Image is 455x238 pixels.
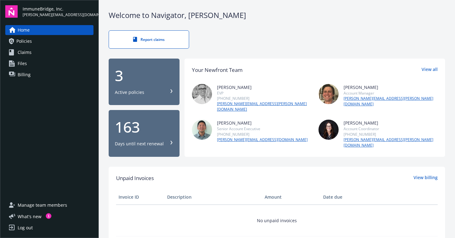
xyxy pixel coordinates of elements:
[18,223,33,233] div: Log out
[115,120,173,134] div: 163
[109,110,180,157] button: 163Days until next renewal
[5,70,93,80] a: Billing
[23,12,93,18] span: [PERSON_NAME][EMAIL_ADDRESS][DOMAIN_NAME]
[23,5,93,18] button: ImmuneBridge, Inc.[PERSON_NAME][EMAIL_ADDRESS][DOMAIN_NAME]
[344,137,438,148] a: [PERSON_NAME][EMAIL_ADDRESS][PERSON_NAME][DOMAIN_NAME]
[5,59,93,68] a: Files
[5,213,51,220] button: What's new1
[217,96,311,101] div: [PHONE_NUMBER]
[422,66,438,74] a: View all
[217,126,308,131] div: Senior Account Executive
[115,141,164,147] div: Days until next renewal
[109,30,189,49] a: Report claims
[115,68,173,83] div: 3
[217,101,311,112] a: [PERSON_NAME][EMAIL_ADDRESS][PERSON_NAME][DOMAIN_NAME]
[165,190,262,205] th: Description
[344,132,438,137] div: [PHONE_NUMBER]
[192,84,212,104] img: photo
[321,190,369,205] th: Date due
[116,190,165,205] th: Invoice ID
[5,200,93,210] a: Manage team members
[18,25,30,35] span: Home
[109,10,445,20] div: Welcome to Navigator , [PERSON_NAME]
[318,120,339,140] img: photo
[109,59,180,105] button: 3Active policies
[116,174,154,182] span: Unpaid Invoices
[344,120,438,126] div: [PERSON_NAME]
[18,200,67,210] span: Manage team members
[18,213,41,220] span: What ' s new
[344,126,438,131] div: Account Coordinator
[121,37,176,42] div: Report claims
[115,89,144,95] div: Active policies
[116,205,438,236] td: No unpaid invoices
[344,90,438,96] div: Account Manager
[217,137,308,143] a: [PERSON_NAME][EMAIL_ADDRESS][DOMAIN_NAME]
[16,36,32,46] span: Policies
[192,66,243,74] div: Your Newfront Team
[217,84,311,90] div: [PERSON_NAME]
[46,213,51,219] div: 1
[5,36,93,46] a: Policies
[344,96,438,107] a: [PERSON_NAME][EMAIL_ADDRESS][PERSON_NAME][DOMAIN_NAME]
[217,120,308,126] div: [PERSON_NAME]
[414,174,438,182] a: View billing
[18,47,32,57] span: Claims
[344,84,438,90] div: [PERSON_NAME]
[217,90,311,96] div: EVP
[23,6,93,12] span: ImmuneBridge, Inc.
[5,25,93,35] a: Home
[5,5,18,18] img: navigator-logo.svg
[5,47,93,57] a: Claims
[318,84,339,104] img: photo
[262,190,321,205] th: Amount
[217,132,308,137] div: [PHONE_NUMBER]
[192,120,212,140] img: photo
[18,59,27,68] span: Files
[18,70,31,80] span: Billing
